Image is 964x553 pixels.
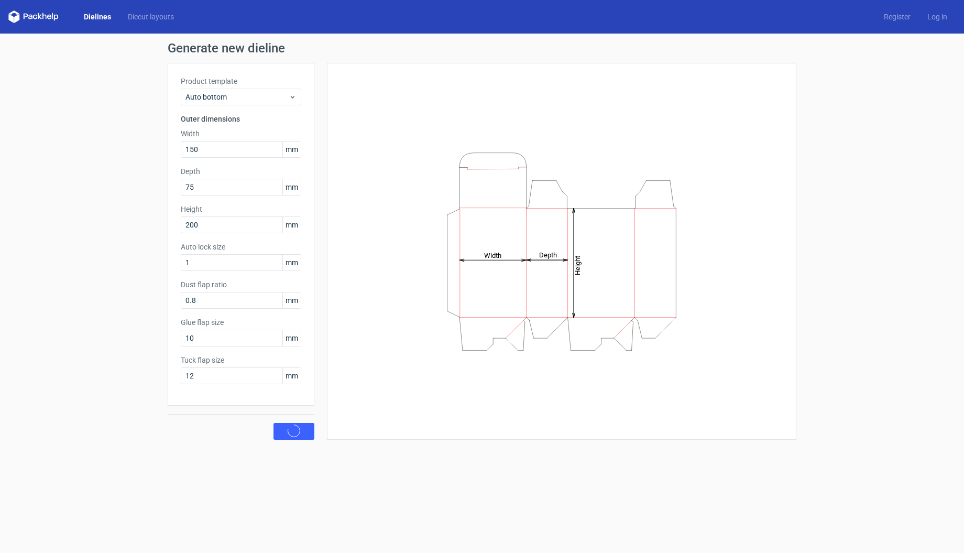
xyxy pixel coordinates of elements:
span: mm [282,179,301,195]
a: Diecut layouts [119,12,182,22]
span: mm [282,255,301,270]
span: mm [282,330,301,346]
label: Product template [181,76,301,86]
label: Tuck flap size [181,355,301,365]
tspan: Depth [539,251,557,259]
label: Height [181,204,301,214]
span: mm [282,368,301,384]
label: Glue flap size [181,317,301,328]
h3: Outer dimensions [181,114,301,124]
label: Width [181,128,301,139]
a: Log in [919,12,956,22]
label: Dust flap ratio [181,279,301,290]
span: Auto bottom [185,92,289,102]
span: mm [282,292,301,308]
tspan: Height [574,255,582,275]
a: Dielines [75,12,119,22]
a: Register [875,12,919,22]
tspan: Width [484,251,501,259]
label: Auto lock size [181,242,301,252]
span: mm [282,217,301,233]
h1: Generate new dieline [168,42,796,55]
label: Depth [181,166,301,177]
span: mm [282,142,301,157]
